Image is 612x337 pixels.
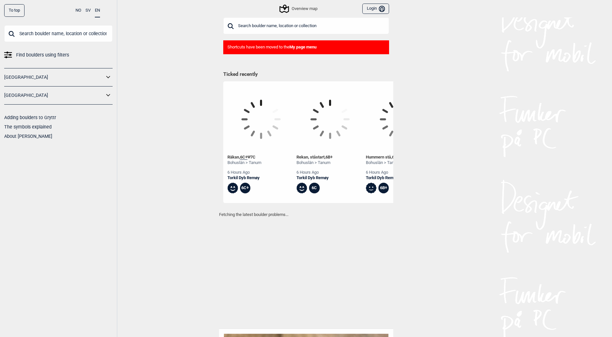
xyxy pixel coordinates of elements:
[280,5,317,13] div: Overview map
[4,91,104,100] a: [GEOGRAPHIC_DATA]
[219,211,393,218] p: Fetching the latest boulder problems...
[296,170,333,175] div: 6 hours ago
[95,4,100,17] button: EN
[227,170,261,175] div: 6 hours ago
[4,134,52,139] a: About [PERSON_NAME]
[223,40,389,54] div: Shortcuts have been moved to the
[4,50,113,60] a: Find boulders using filters
[296,160,333,166] div: Bohuslän > Tanum
[240,155,247,160] span: 6C+
[223,71,389,78] h1: Ticked recently
[362,4,389,14] button: Login
[296,155,333,160] div: Rekan, ståstart ,
[4,124,52,129] a: The symbols explained
[296,175,333,181] a: Torkil Dyb Remøy
[326,155,333,159] span: 6B+
[75,4,81,17] button: NO
[227,160,261,166] div: Bohuslän > Tanum
[227,155,261,160] div: Räkan , Ψ
[85,4,91,17] button: SV
[366,160,400,166] div: Bohuslän > Tanum
[223,17,389,34] input: Search boulder name, location or collection
[366,155,400,160] div: Hummern stå ,
[366,175,400,181] a: Torkil Dyb Remøy
[378,183,389,193] div: 6B+
[4,115,56,120] a: Adding boulders to Gryttr
[250,155,256,159] span: 7C
[309,183,320,193] div: 6C
[4,4,25,17] div: To top
[240,183,251,193] div: 6C+
[366,170,400,175] div: 6 hours ago
[289,45,316,49] b: My page menu
[4,25,113,42] input: Search boulder name, location or collection
[16,50,69,60] span: Find boulders using filters
[392,155,397,159] span: 6B
[4,73,104,82] a: [GEOGRAPHIC_DATA]
[227,175,261,181] a: Torkil Dyb Remøy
